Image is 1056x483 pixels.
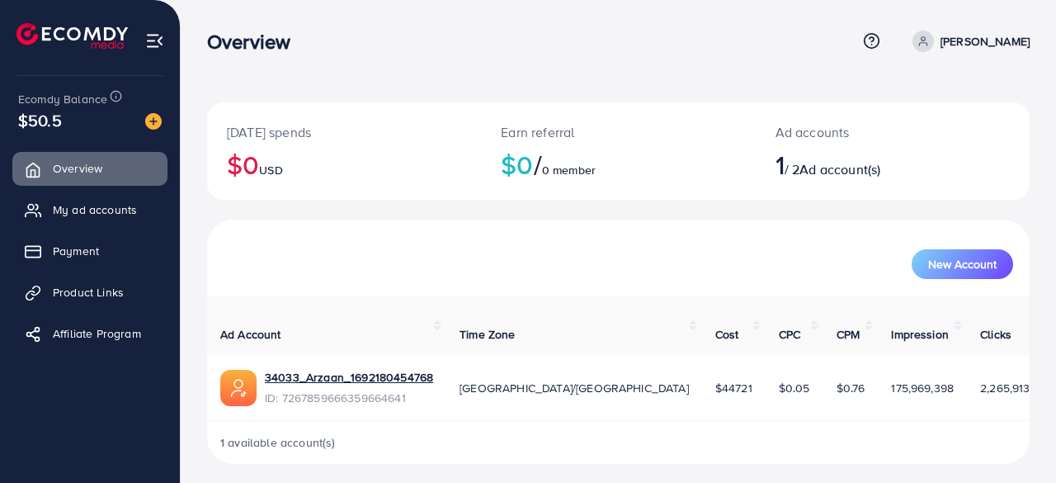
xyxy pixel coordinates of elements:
[53,160,102,177] span: Overview
[940,31,1030,51] p: [PERSON_NAME]
[220,434,336,451] span: 1 available account(s)
[53,284,124,301] span: Product Links
[220,370,257,406] img: ic-ads-acc.e4c84228.svg
[145,113,162,130] img: image
[775,145,785,183] span: 1
[12,193,167,226] a: My ad accounts
[501,122,735,142] p: Earn referral
[53,243,99,259] span: Payment
[715,380,752,396] span: $44721
[779,326,800,343] span: CPC
[220,326,281,343] span: Ad Account
[534,145,542,183] span: /
[16,23,128,49] img: logo
[227,149,461,180] h2: $0
[837,380,865,396] span: $0.76
[18,108,62,132] span: $50.5
[799,160,880,178] span: Ad account(s)
[460,380,689,396] span: [GEOGRAPHIC_DATA]/[GEOGRAPHIC_DATA]
[775,149,941,180] h2: / 2
[12,317,167,350] a: Affiliate Program
[980,326,1011,343] span: Clicks
[265,369,433,386] a: 34033_Arzaan_1692180454768
[12,234,167,268] a: Payment
[12,152,167,185] a: Overview
[501,149,735,180] h2: $0
[837,326,860,343] span: CPM
[227,122,461,142] p: [DATE] spends
[207,30,304,54] h3: Overview
[259,162,282,178] span: USD
[980,380,1030,396] span: 2,265,913
[779,380,810,396] span: $0.05
[715,326,739,343] span: Cost
[53,325,141,342] span: Affiliate Program
[912,249,1013,279] button: New Account
[775,122,941,142] p: Ad accounts
[265,390,433,406] span: ID: 7267859666359664641
[891,380,954,396] span: 175,969,398
[542,162,596,178] span: 0 member
[891,326,949,343] span: Impression
[145,31,164,50] img: menu
[460,326,515,343] span: Time Zone
[928,258,997,270] span: New Account
[12,276,167,309] a: Product Links
[18,91,107,107] span: Ecomdy Balance
[53,201,137,218] span: My ad accounts
[906,31,1030,52] a: [PERSON_NAME]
